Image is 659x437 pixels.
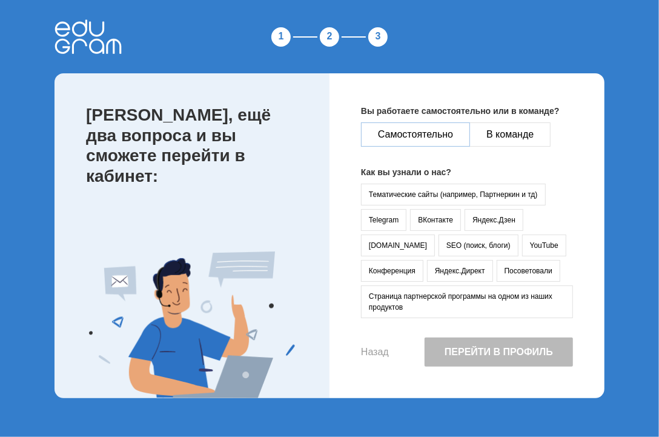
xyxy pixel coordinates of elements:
[465,209,523,231] button: Яндекс.Дзен
[425,338,573,367] button: Перейти в профиль
[361,184,546,205] button: Тематические сайты (например, Партнеркин и тд)
[361,347,389,358] button: Назад
[361,285,573,318] button: Страница партнерской программы на одном из наших продуктов
[89,252,295,398] img: Expert Image
[269,25,293,49] div: 1
[361,105,573,118] p: Вы работаете самостоятельно или в команде?
[497,260,560,282] button: Посоветовали
[361,235,435,256] button: [DOMAIN_NAME]
[361,166,573,179] p: Как вы узнали о нас?
[366,25,390,49] div: 3
[439,235,518,256] button: SEO (поиск, блоги)
[427,260,493,282] button: Яндекс.Директ
[86,105,305,186] p: [PERSON_NAME], ещё два вопроса и вы сможете перейти в кабинет:
[361,260,423,282] button: Конференция
[410,209,461,231] button: ВКонтакте
[361,122,470,147] button: Самостоятельно
[317,25,342,49] div: 2
[361,209,406,231] button: Telegram
[469,122,551,147] button: В команде
[522,235,566,256] button: YouTube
